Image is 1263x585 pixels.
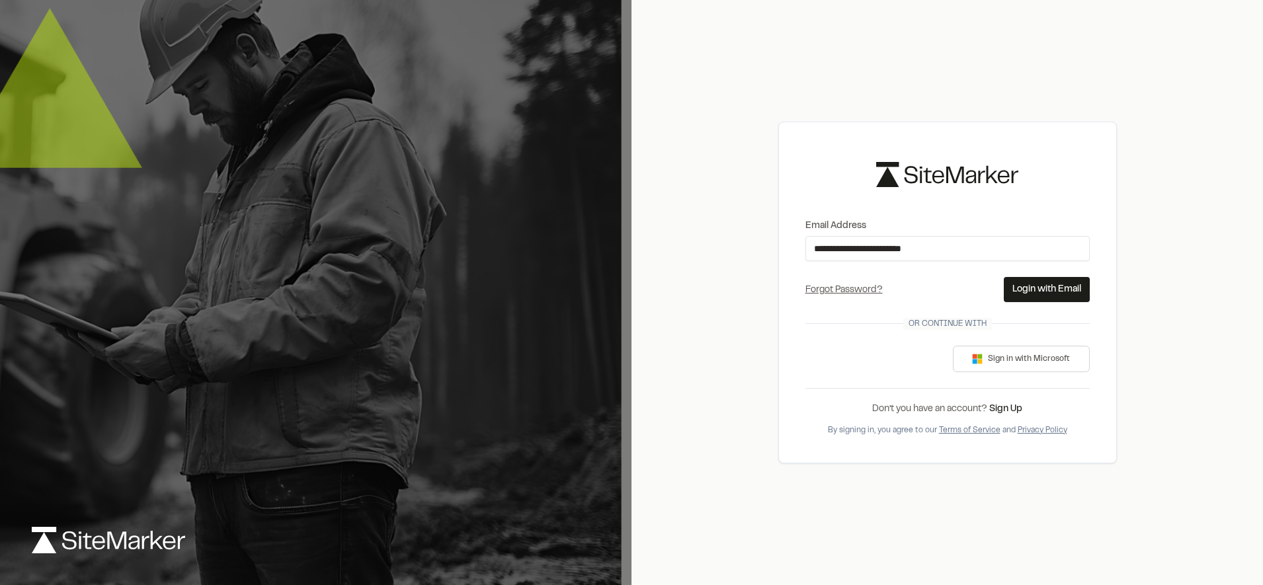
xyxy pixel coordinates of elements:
div: Don’t you have an account? [805,402,1090,416]
a: Sign Up [989,405,1022,413]
div: By signing in, you agree to our and [805,424,1090,436]
img: logo-black-rebrand.svg [876,162,1018,186]
span: Or continue with [903,318,992,330]
button: Terms of Service [939,424,1000,436]
iframe: Sign in with Google Button [799,344,944,373]
button: Sign in with Microsoft [953,346,1090,372]
label: Email Address [805,219,1090,233]
a: Forgot Password? [805,286,883,294]
button: Login with Email [1004,277,1090,302]
img: logo-white-rebrand.svg [32,527,185,553]
button: Privacy Policy [1018,424,1067,436]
